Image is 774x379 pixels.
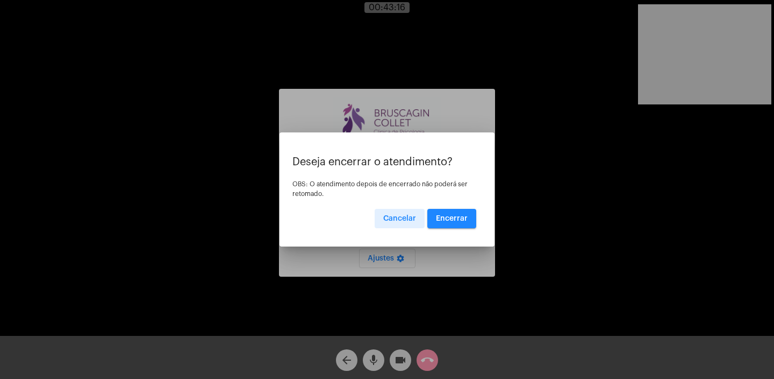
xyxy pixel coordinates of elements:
[292,181,468,197] span: OBS: O atendimento depois de encerrado não poderá ser retomado.
[375,209,425,228] button: Cancelar
[427,209,476,228] button: Encerrar
[292,156,482,168] p: Deseja encerrar o atendimento?
[383,215,416,222] span: Cancelar
[436,215,468,222] span: Encerrar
